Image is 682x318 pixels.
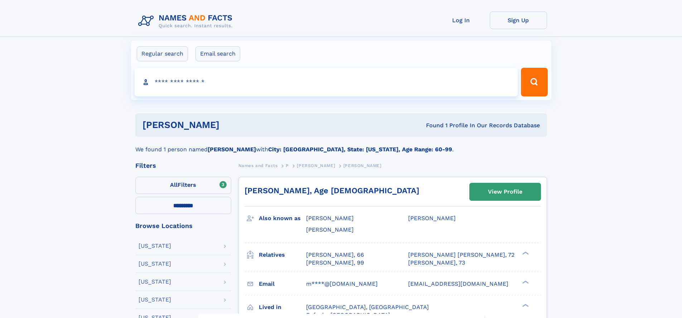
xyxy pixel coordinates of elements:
[490,11,547,29] a: Sign Up
[343,163,382,168] span: [PERSON_NAME]
[259,301,306,313] h3: Lived in
[139,243,171,249] div: [US_STATE]
[306,226,354,233] span: [PERSON_NAME]
[137,46,188,61] label: Regular search
[306,259,364,267] a: [PERSON_NAME], 99
[470,183,541,200] a: View Profile
[208,146,256,153] b: [PERSON_NAME]
[170,181,178,188] span: All
[259,278,306,290] h3: Email
[408,215,456,222] span: [PERSON_NAME]
[245,186,419,195] a: [PERSON_NAME], Age [DEMOGRAPHIC_DATA]
[139,261,171,267] div: [US_STATE]
[323,122,540,129] div: Found 1 Profile In Our Records Database
[306,251,364,259] a: [PERSON_NAME], 66
[286,163,289,168] span: P
[521,303,529,308] div: ❯
[135,177,231,194] label: Filters
[259,212,306,224] h3: Also known as
[135,11,238,31] img: Logo Names and Facts
[297,161,335,170] a: [PERSON_NAME]
[432,11,490,29] a: Log In
[139,297,171,303] div: [US_STATE]
[521,251,529,255] div: ❯
[139,279,171,285] div: [US_STATE]
[259,249,306,261] h3: Relatives
[135,162,231,169] div: Filters
[521,280,529,284] div: ❯
[306,215,354,222] span: [PERSON_NAME]
[488,184,522,200] div: View Profile
[142,120,323,129] h1: [PERSON_NAME]
[408,280,508,287] span: [EMAIL_ADDRESS][DOMAIN_NAME]
[408,251,514,259] a: [PERSON_NAME] [PERSON_NAME], 72
[306,304,429,310] span: [GEOGRAPHIC_DATA], [GEOGRAPHIC_DATA]
[135,137,547,154] div: We found 1 person named with .
[286,161,289,170] a: P
[135,68,518,96] input: search input
[135,223,231,229] div: Browse Locations
[297,163,335,168] span: [PERSON_NAME]
[238,161,278,170] a: Names and Facts
[521,68,547,96] button: Search Button
[195,46,240,61] label: Email search
[408,259,465,267] a: [PERSON_NAME], 73
[268,146,452,153] b: City: [GEOGRAPHIC_DATA], State: [US_STATE], Age Range: 60-99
